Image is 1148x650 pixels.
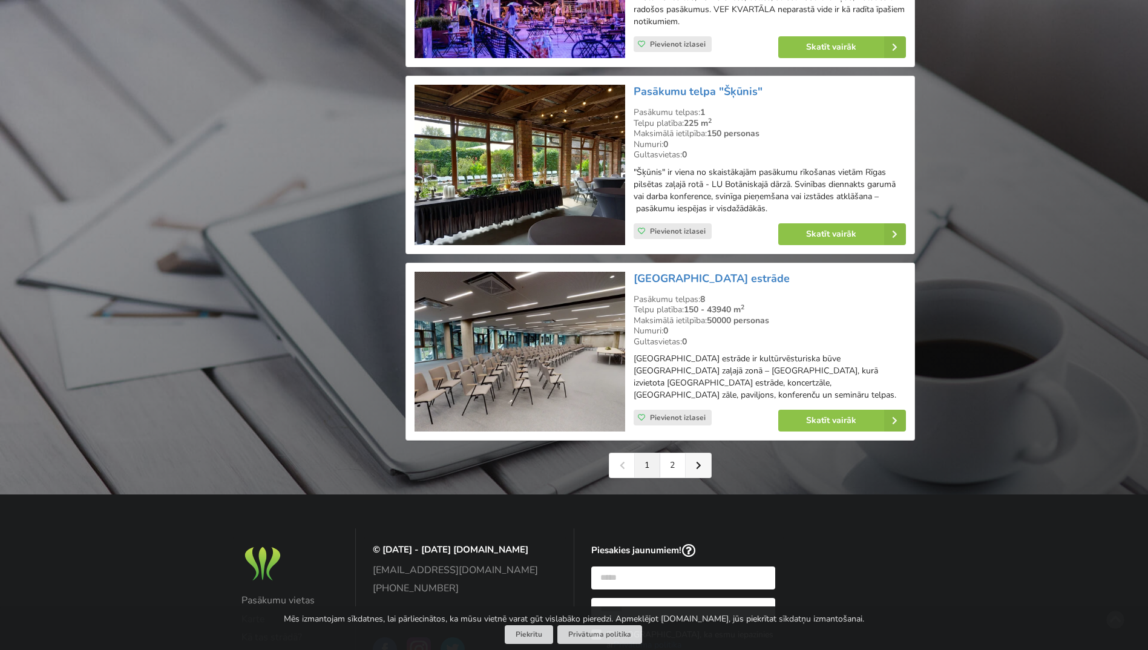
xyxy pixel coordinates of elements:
[373,565,557,576] a: [EMAIL_ADDRESS][DOMAIN_NAME]
[707,315,769,326] strong: 50000 personas
[634,304,906,315] div: Telpu platība:
[700,294,705,305] strong: 8
[778,36,906,58] a: Skatīt vairāk
[663,139,668,150] strong: 0
[650,413,706,422] span: Pievienot izlasei
[684,117,712,129] strong: 225 m
[634,128,906,139] div: Maksimālā ietilpība:
[634,139,906,150] div: Numuri:
[634,326,906,336] div: Numuri:
[650,39,706,49] span: Pievienot izlasei
[741,303,744,312] sup: 2
[505,625,553,644] button: Piekrītu
[557,625,642,644] a: Privātuma politika
[634,84,763,99] a: Pasākumu telpa "Šķūnis"
[415,85,625,245] img: Neierastas vietas | Rīga | Pasākumu telpa "Šķūnis"
[373,583,557,594] a: [PHONE_NUMBER]
[634,149,906,160] div: Gultasvietas:
[634,315,906,326] div: Maksimālā ietilpība:
[634,353,906,401] p: [GEOGRAPHIC_DATA] estrāde ir kultūrvēsturiska būve [GEOGRAPHIC_DATA] zaļajā zonā – [GEOGRAPHIC_DA...
[650,226,706,236] span: Pievienot izlasei
[373,544,557,556] p: © [DATE] - [DATE] [DOMAIN_NAME]
[682,336,687,347] strong: 0
[634,166,906,215] p: "Šķūnis" ir viena no skaistākajām pasākumu rīkošanas vietām Rīgas pilsētas zaļajā rotā - LU Botān...
[682,149,687,160] strong: 0
[707,128,759,139] strong: 150 personas
[634,294,906,305] div: Pasākumu telpas:
[708,116,712,125] sup: 2
[634,336,906,347] div: Gultasvietas:
[241,544,284,583] img: Baltic Meeting Rooms
[635,453,660,478] a: 1
[700,107,705,118] strong: 1
[684,304,744,315] strong: 150 - 43940 m
[660,453,686,478] a: 2
[778,410,906,432] a: Skatīt vairāk
[415,272,625,432] img: Koncertzāle | Rīga | Mežaparka Lielā estrāde
[634,118,906,129] div: Telpu platība:
[591,544,776,558] p: Piesakies jaunumiem!
[634,271,790,286] a: [GEOGRAPHIC_DATA] estrāde
[634,107,906,118] div: Pasākumu telpas:
[663,325,668,336] strong: 0
[778,223,906,245] a: Skatīt vairāk
[241,595,339,606] a: Pasākumu vietas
